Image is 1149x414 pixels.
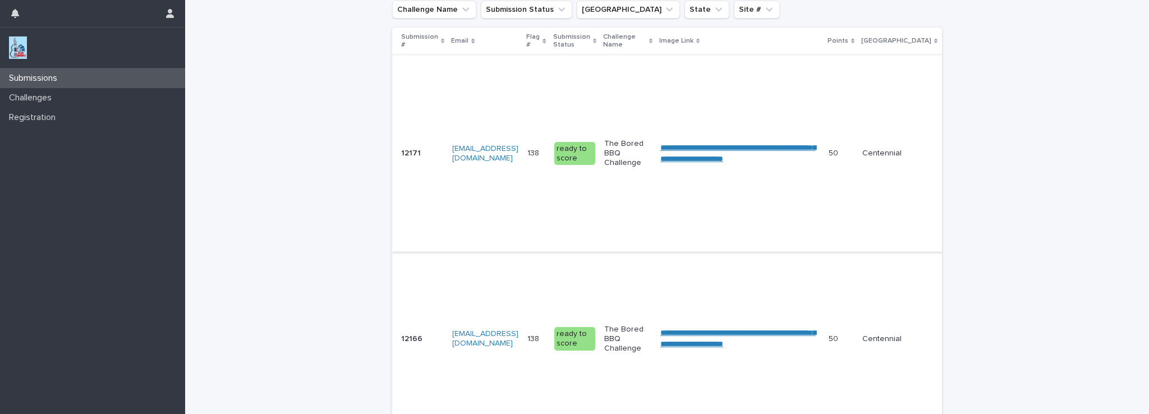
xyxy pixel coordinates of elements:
[829,146,840,158] p: 50
[553,31,590,52] p: Submission Status
[452,330,518,347] a: [EMAIL_ADDRESS][DOMAIN_NAME]
[734,1,780,19] button: Site #
[527,332,541,344] p: 138
[604,325,651,353] p: The Bored BBQ Challenge
[452,145,518,162] a: [EMAIL_ADDRESS][DOMAIN_NAME]
[401,332,425,344] p: 12166
[828,35,848,47] p: Points
[604,139,651,167] p: The Bored BBQ Challenge
[554,327,595,351] div: ready to score
[577,1,680,19] button: Closest City
[401,31,438,52] p: Submission #
[554,142,595,165] div: ready to score
[861,35,931,47] p: [GEOGRAPHIC_DATA]
[527,146,541,158] p: 138
[862,149,940,158] p: Centennial
[526,31,540,52] p: Flag #
[603,31,646,52] p: Challenge Name
[659,35,693,47] p: Image Link
[4,112,65,123] p: Registration
[9,36,27,59] img: jxsLJbdS1eYBI7rVAS4p
[829,332,840,344] p: 50
[4,93,61,103] p: Challenges
[862,334,940,344] p: Centennial
[451,35,468,47] p: Email
[401,146,423,158] p: 12171
[392,1,476,19] button: Challenge Name
[481,1,572,19] button: Submission Status
[684,1,729,19] button: State
[4,73,66,84] p: Submissions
